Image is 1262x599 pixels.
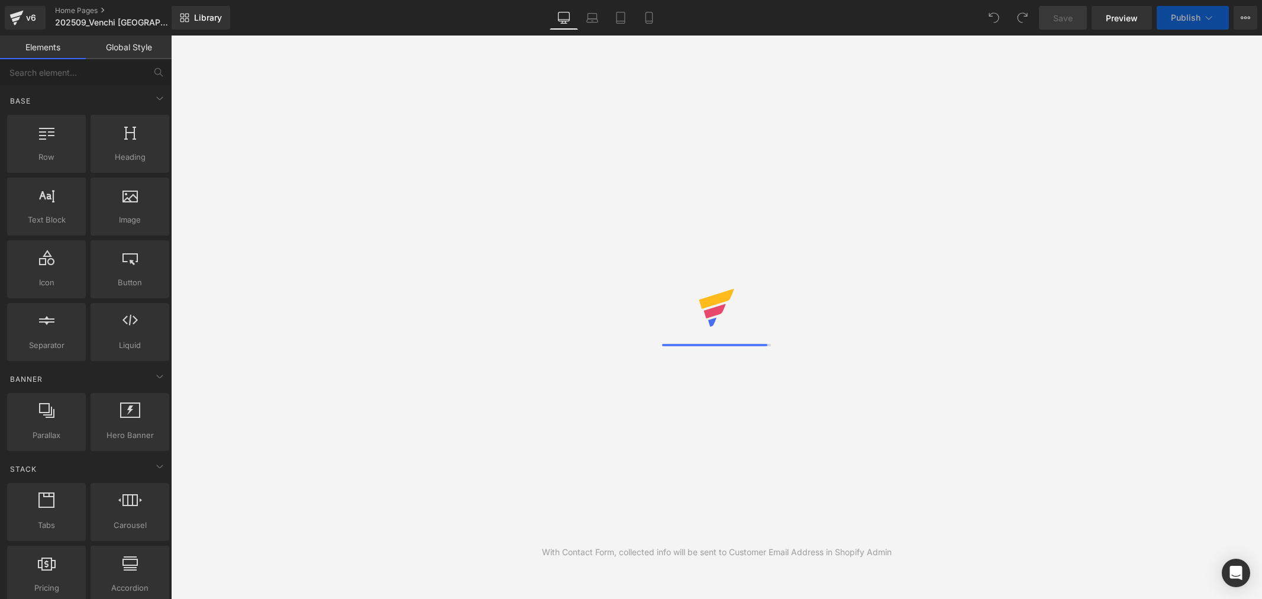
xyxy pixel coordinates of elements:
[94,339,166,352] span: Liquid
[550,6,578,30] a: Desktop
[11,151,82,163] span: Row
[94,151,166,163] span: Heading
[1106,12,1138,24] span: Preview
[94,519,166,532] span: Carousel
[9,373,44,385] span: Banner
[11,519,82,532] span: Tabs
[1222,559,1250,587] div: Open Intercom Messenger
[982,6,1006,30] button: Undo
[55,18,169,27] span: 202509_Venchi [GEOGRAPHIC_DATA]
[94,276,166,289] span: Button
[9,463,38,475] span: Stack
[55,6,191,15] a: Home Pages
[1011,6,1034,30] button: Redo
[1092,6,1152,30] a: Preview
[11,429,82,442] span: Parallax
[86,36,172,59] a: Global Style
[11,339,82,352] span: Separator
[11,582,82,594] span: Pricing
[94,429,166,442] span: Hero Banner
[94,582,166,594] span: Accordion
[1053,12,1073,24] span: Save
[1171,13,1200,22] span: Publish
[578,6,606,30] a: Laptop
[9,95,32,107] span: Base
[1157,6,1229,30] button: Publish
[5,6,46,30] a: v6
[194,12,222,23] span: Library
[11,276,82,289] span: Icon
[542,546,892,559] div: With Contact Form, collected info will be sent to Customer Email Address in Shopify Admin
[606,6,635,30] a: Tablet
[24,10,38,25] div: v6
[635,6,663,30] a: Mobile
[11,214,82,226] span: Text Block
[172,6,230,30] a: New Library
[1234,6,1257,30] button: More
[94,214,166,226] span: Image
